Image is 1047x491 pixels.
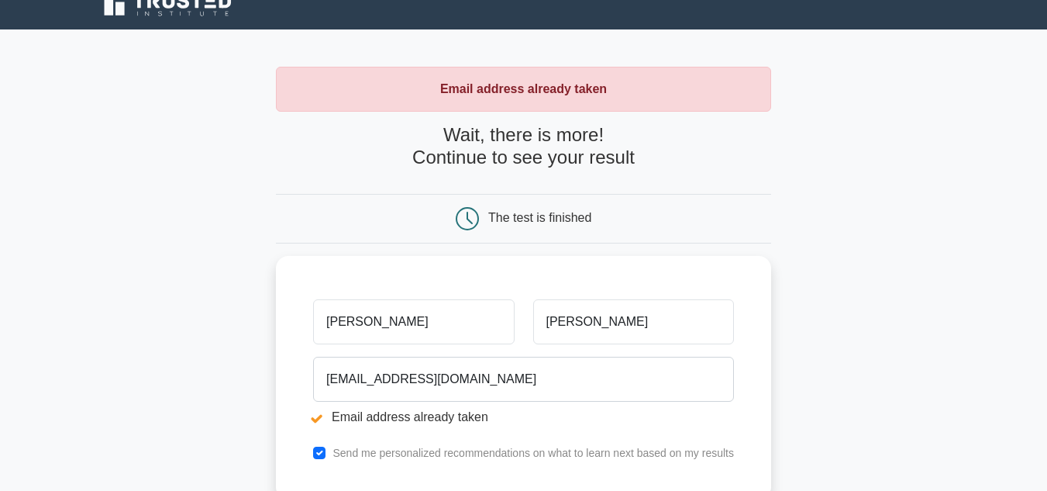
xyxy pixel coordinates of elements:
label: Send me personalized recommendations on what to learn next based on my results [332,447,734,459]
input: Last name [533,299,734,344]
input: Email [313,357,734,402]
input: First name [313,299,514,344]
h4: Wait, there is more! Continue to see your result [276,124,771,169]
li: Email address already taken [313,408,734,427]
strong: Email address already taken [440,82,607,95]
div: The test is finished [488,211,591,224]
